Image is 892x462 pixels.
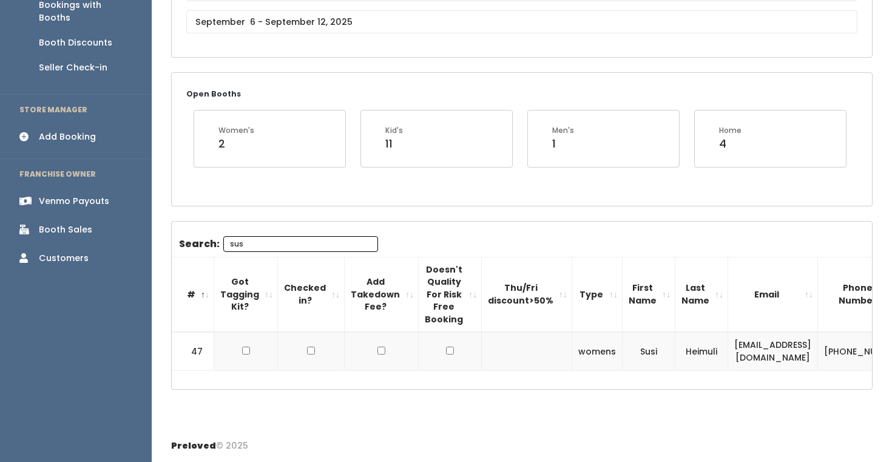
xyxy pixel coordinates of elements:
th: Type: activate to sort column ascending [572,257,623,332]
div: Booth Discounts [39,36,112,49]
th: Got Tagging Kit?: activate to sort column ascending [214,257,278,332]
th: Add Takedown Fee?: activate to sort column ascending [345,257,419,332]
input: September 6 - September 12, 2025 [186,10,857,33]
th: Email: activate to sort column ascending [728,257,818,332]
div: 1 [552,136,574,152]
th: First Name: activate to sort column ascending [623,257,675,332]
div: 2 [218,136,254,152]
div: Customers [39,252,89,265]
div: Kid's [385,125,403,136]
td: womens [572,332,623,370]
th: Thu/Fri discount&gt;50%: activate to sort column ascending [482,257,572,332]
th: #: activate to sort column descending [172,257,214,332]
th: Doesn't Quality For Risk Free Booking : activate to sort column ascending [419,257,482,332]
td: Susi [623,332,675,370]
div: Home [719,125,742,136]
td: 47 [172,332,214,370]
th: Checked in?: activate to sort column ascending [278,257,345,332]
div: Men's [552,125,574,136]
td: Heimuli [675,332,728,370]
td: [EMAIL_ADDRESS][DOMAIN_NAME] [728,332,818,370]
div: Women's [218,125,254,136]
label: Search: [179,236,378,252]
div: Venmo Payouts [39,195,109,208]
th: Last Name: activate to sort column ascending [675,257,728,332]
span: Preloved [171,440,216,452]
small: Open Booths [186,89,241,99]
div: Booth Sales [39,223,92,236]
div: Seller Check-in [39,61,107,74]
div: 11 [385,136,403,152]
input: Search: [223,236,378,252]
div: © 2025 [171,430,248,452]
div: Add Booking [39,131,96,143]
div: 4 [719,136,742,152]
